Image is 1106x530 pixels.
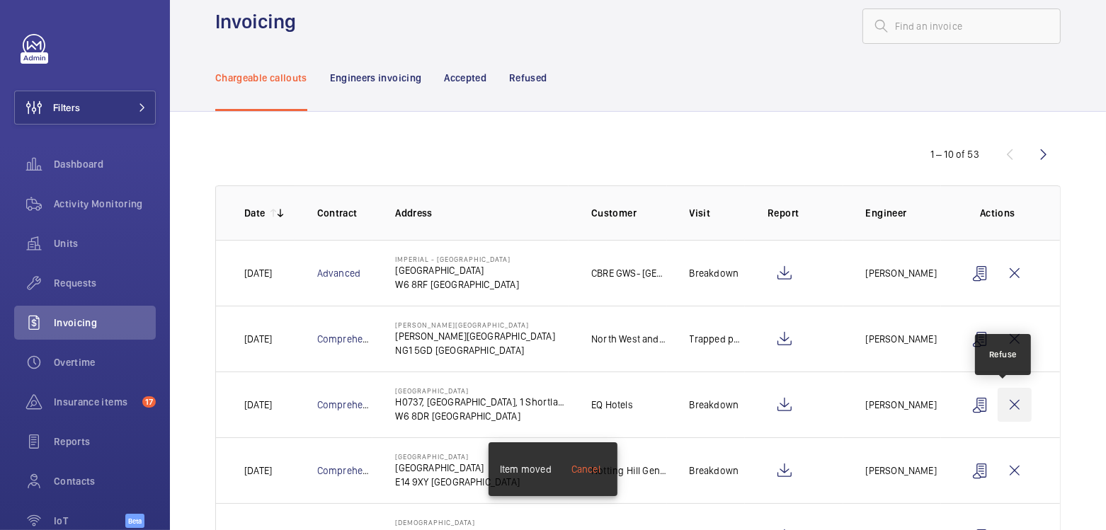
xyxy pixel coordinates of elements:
[444,71,486,85] p: Accepted
[395,461,520,475] p: [GEOGRAPHIC_DATA]
[215,8,304,35] h1: Invoicing
[571,462,600,476] div: Cancel
[591,398,633,412] p: EQ Hotels
[395,277,518,292] p: W6 8RF [GEOGRAPHIC_DATA]
[964,206,1032,220] p: Actions
[244,332,272,346] p: [DATE]
[395,321,554,329] p: [PERSON_NAME][GEOGRAPHIC_DATA]
[862,8,1061,44] input: Find an invoice
[591,266,666,280] p: CBRE GWS- [GEOGRAPHIC_DATA] ([GEOGRAPHIC_DATA])
[395,518,525,526] p: [DEMOGRAPHIC_DATA]
[317,206,373,220] p: Contract
[244,463,272,478] p: [DATE]
[142,396,156,408] span: 17
[54,197,156,211] span: Activity Monitoring
[866,206,941,220] p: Engineer
[395,343,554,357] p: NG1 5GD [GEOGRAPHIC_DATA]
[395,206,569,220] p: Address
[866,398,937,412] p: [PERSON_NAME]
[317,465,387,476] a: Comprehensive
[54,236,156,250] span: Units
[317,333,387,345] a: Comprehensive
[500,462,552,476] div: Item moved
[244,266,272,280] p: [DATE]
[768,206,843,220] p: Report
[690,398,739,412] p: Breakdown
[54,474,156,488] span: Contacts
[317,399,387,410] a: Comprehensive
[54,157,156,171] span: Dashboard
[395,395,569,409] p: H0737, [GEOGRAPHIC_DATA], 1 Shortlands, [GEOGRAPHIC_DATA]
[557,452,615,486] button: Cancel
[395,475,520,489] p: E14 9XY [GEOGRAPHIC_DATA]
[14,91,156,125] button: Filters
[54,395,137,409] span: Insurance items
[395,255,518,263] p: Imperial - [GEOGRAPHIC_DATA]
[54,276,156,290] span: Requests
[395,329,554,343] p: [PERSON_NAME][GEOGRAPHIC_DATA]
[866,463,937,478] p: [PERSON_NAME]
[53,100,80,115] span: Filters
[317,267,360,279] a: Advanced
[395,263,518,277] p: [GEOGRAPHIC_DATA]
[125,514,144,528] span: Beta
[54,316,156,330] span: Invoicing
[54,355,156,369] span: Overtime
[395,409,569,423] p: W6 8DR [GEOGRAPHIC_DATA]
[690,206,746,220] p: Visit
[866,332,937,346] p: [PERSON_NAME]
[244,206,265,220] p: Date
[395,452,520,461] p: [GEOGRAPHIC_DATA]
[930,147,979,161] div: 1 – 10 of 53
[330,71,422,85] p: Engineers invoicing
[395,386,569,395] p: [GEOGRAPHIC_DATA]
[989,348,1017,361] div: Refuse
[54,514,125,528] span: IoT
[509,71,547,85] p: Refused
[244,398,272,412] p: [DATE]
[866,266,937,280] p: [PERSON_NAME]
[690,266,739,280] p: Breakdown
[690,332,746,346] p: Trapped passenger
[591,332,666,346] p: North West and [PERSON_NAME] RTM Company Ltd
[54,434,156,449] span: Reports
[591,206,666,220] p: Customer
[215,71,307,85] p: Chargeable callouts
[690,463,739,478] p: Breakdown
